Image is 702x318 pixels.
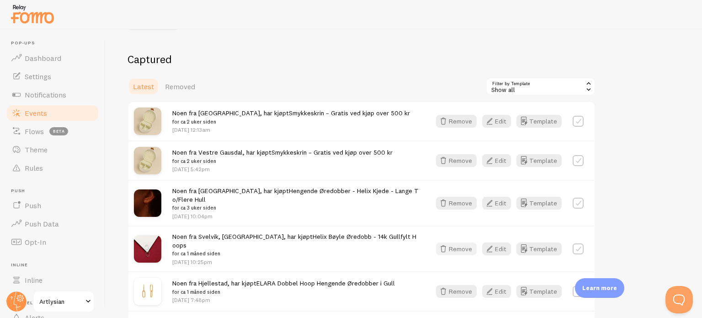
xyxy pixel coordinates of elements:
[172,157,393,165] small: for ca 2 uker siden
[25,127,44,136] span: Flows
[5,49,100,67] a: Dashboard
[134,108,161,135] img: ChatGPTImageApr14_2025_10_30_13AM_small.png
[134,147,161,174] img: ChatGPTImageApr14_2025_10_30_13AM_small.png
[128,77,160,96] a: Latest
[5,159,100,177] a: Rules
[49,127,68,135] span: beta
[172,148,393,165] span: Noen fra Vestre Gausdal, har kjøpt
[39,296,83,307] span: Artlysian
[133,82,154,91] span: Latest
[11,188,100,194] span: Push
[482,243,516,255] a: Edit
[25,72,51,81] span: Settings
[172,187,420,212] span: Noen fra [GEOGRAPHIC_DATA], har kjøpt
[33,291,95,313] a: Artlysian
[25,275,43,285] span: Inline
[436,243,477,255] button: Remove
[172,296,395,304] p: [DATE] 7:48pm
[5,215,100,233] a: Push Data
[575,278,624,298] div: Learn more
[482,154,511,167] button: Edit
[5,122,100,140] a: Flows beta
[5,86,100,104] a: Notifications
[436,285,477,298] button: Remove
[516,154,562,167] button: Template
[10,2,55,26] img: fomo-relay-logo-orange.svg
[172,249,420,258] small: for ca 1 måned siden
[436,197,477,210] button: Remove
[25,163,43,172] span: Rules
[134,235,161,263] img: IMG_20220703_165843_1_small.jpg
[172,232,416,249] a: Helix Bøyle Øredobb - 14k Gullfylt Hoops
[172,109,410,126] span: Noen fra [GEOGRAPHIC_DATA], har kjøpt
[25,145,48,154] span: Theme
[436,154,477,167] button: Remove
[482,197,516,210] a: Edit
[482,197,511,210] button: Edit
[11,40,100,46] span: Pop-ups
[25,219,59,228] span: Push Data
[5,140,100,159] a: Theme
[482,154,516,167] a: Edit
[134,189,161,217] img: 1squarecanva1000x1000_small.png
[25,54,61,63] span: Dashboard
[128,52,596,66] h2: Captured
[160,77,201,96] a: Removed
[5,67,100,86] a: Settings
[482,115,511,128] button: Edit
[172,232,420,258] span: Noen fra Svelvik, [GEOGRAPHIC_DATA], har kjøpt
[172,288,395,296] small: for ca 1 måned siden
[516,115,562,128] button: Template
[582,284,617,292] p: Learn more
[5,104,100,122] a: Events
[11,262,100,268] span: Inline
[516,243,562,255] button: Template
[25,201,41,210] span: Push
[516,197,562,210] button: Template
[172,258,420,266] p: [DATE] 10:25pm
[665,286,693,313] iframe: Help Scout Beacon - Open
[172,212,420,220] p: [DATE] 10:04pm
[486,77,596,96] div: Show all
[134,278,161,305] img: product111_1_-picaai_small.png
[5,196,100,215] a: Push
[172,187,419,204] a: Hengende Øredobber - Helix Kjede - Lange To/Flere Hull
[25,90,66,99] span: Notifications
[165,82,195,91] span: Removed
[256,279,395,287] a: ELARA Dobbel Hoop Hengende Øredobber i Gull
[5,233,100,251] a: Opt-In
[482,285,516,298] a: Edit
[482,285,511,298] button: Edit
[25,108,47,118] span: Events
[172,204,420,212] small: for ca 3 uker siden
[289,109,410,117] a: Smykkeskrin – Gratis ved kjøp over 500 kr
[5,271,100,289] a: Inline
[172,165,393,173] p: [DATE] 5:42pm
[271,148,393,156] a: Smykkeskrin – Gratis ved kjøp over 500 kr
[436,115,477,128] button: Remove
[516,285,562,298] button: Template
[172,126,410,134] p: [DATE] 12:13am
[482,243,511,255] button: Edit
[172,279,395,296] span: Noen fra Hjellestad, har kjøpt
[25,237,46,247] span: Opt-In
[482,115,516,128] a: Edit
[172,118,410,126] small: for ca 2 uker siden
